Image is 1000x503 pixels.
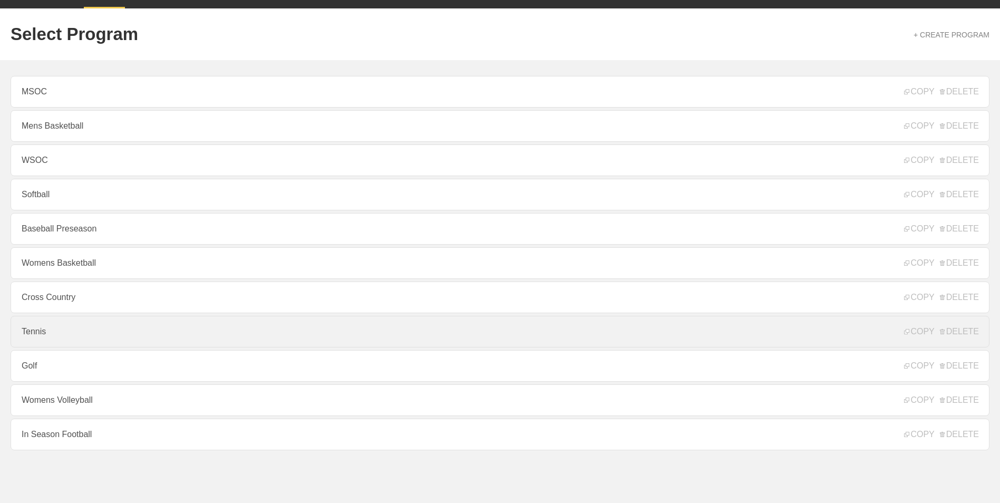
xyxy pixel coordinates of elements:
[904,395,934,405] span: COPY
[940,224,979,234] span: DELETE
[904,224,934,234] span: COPY
[11,282,989,313] a: Cross Country
[914,31,989,39] a: + CREATE PROGRAM
[940,430,979,439] span: DELETE
[940,293,979,302] span: DELETE
[940,395,979,405] span: DELETE
[940,258,979,268] span: DELETE
[904,361,934,371] span: COPY
[904,87,934,96] span: COPY
[904,258,934,268] span: COPY
[11,384,989,416] a: Womens Volleyball
[904,121,934,131] span: COPY
[11,213,989,245] a: Baseball Preseason
[904,430,934,439] span: COPY
[947,452,1000,503] iframe: Chat Widget
[904,190,934,199] span: COPY
[11,76,989,108] a: MSOC
[904,327,934,336] span: COPY
[11,350,989,382] a: Golf
[940,87,979,96] span: DELETE
[11,247,989,279] a: Womens Basketball
[904,156,934,165] span: COPY
[940,327,979,336] span: DELETE
[940,156,979,165] span: DELETE
[940,190,979,199] span: DELETE
[940,361,979,371] span: DELETE
[940,121,979,131] span: DELETE
[11,419,989,450] a: In Season Football
[11,179,989,210] a: Softball
[11,110,989,142] a: Mens Basketball
[904,293,934,302] span: COPY
[11,144,989,176] a: WSOC
[11,316,989,347] a: Tennis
